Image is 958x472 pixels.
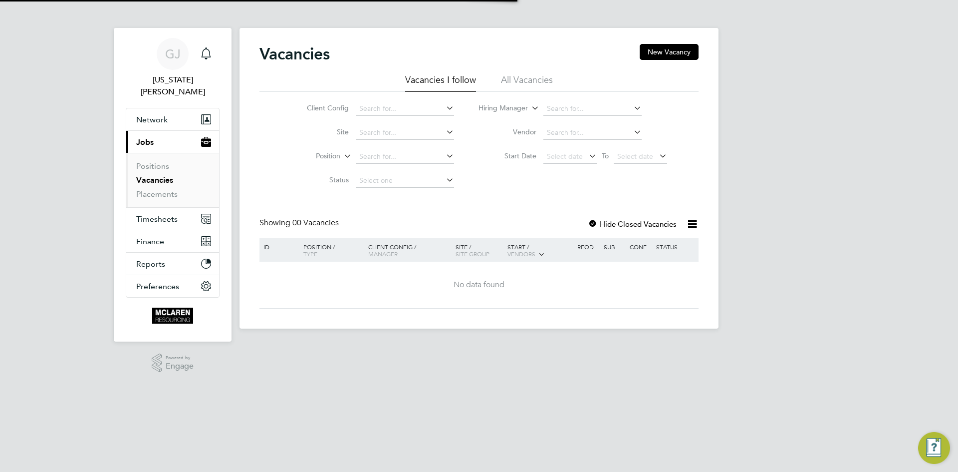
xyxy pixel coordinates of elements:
[126,108,219,130] button: Network
[356,150,454,164] input: Search for...
[405,74,476,92] li: Vacancies I follow
[259,44,330,64] h2: Vacancies
[136,161,169,171] a: Positions
[291,175,349,184] label: Status
[453,238,505,262] div: Site /
[479,151,536,160] label: Start Date
[152,308,193,324] img: mclaren-logo-retina.png
[303,250,317,258] span: Type
[136,189,178,199] a: Placements
[126,131,219,153] button: Jobs
[507,250,535,258] span: Vendors
[152,354,194,373] a: Powered byEngage
[456,250,489,258] span: Site Group
[126,275,219,297] button: Preferences
[617,152,653,161] span: Select date
[261,238,296,255] div: ID
[356,174,454,188] input: Select one
[126,38,220,98] a: GJ[US_STATE][PERSON_NAME]
[126,74,220,98] span: Georgia Jesson
[471,103,528,113] label: Hiring Manager
[136,137,154,147] span: Jobs
[283,151,340,161] label: Position
[601,238,627,255] div: Sub
[126,208,219,230] button: Timesheets
[640,44,699,60] button: New Vacancy
[366,238,453,262] div: Client Config /
[575,238,601,255] div: Reqd
[136,115,168,124] span: Network
[114,28,232,342] nav: Main navigation
[918,432,950,464] button: Engage Resource Center
[479,127,536,136] label: Vendor
[126,308,220,324] a: Go to home page
[547,152,583,161] span: Select date
[543,126,642,140] input: Search for...
[543,102,642,116] input: Search for...
[292,218,339,228] span: 00 Vacancies
[166,362,194,371] span: Engage
[588,219,677,229] label: Hide Closed Vacancies
[627,238,653,255] div: Conf
[136,259,165,269] span: Reports
[291,127,349,136] label: Site
[291,103,349,112] label: Client Config
[261,280,697,290] div: No data found
[296,238,366,262] div: Position /
[259,218,341,228] div: Showing
[126,230,219,252] button: Finance
[126,153,219,207] div: Jobs
[505,238,575,263] div: Start /
[501,74,553,92] li: All Vacancies
[136,237,164,246] span: Finance
[136,214,178,224] span: Timesheets
[356,102,454,116] input: Search for...
[356,126,454,140] input: Search for...
[166,354,194,362] span: Powered by
[599,149,612,162] span: To
[136,282,179,291] span: Preferences
[368,250,398,258] span: Manager
[136,175,173,185] a: Vacancies
[126,253,219,275] button: Reports
[654,238,697,255] div: Status
[165,47,181,60] span: GJ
